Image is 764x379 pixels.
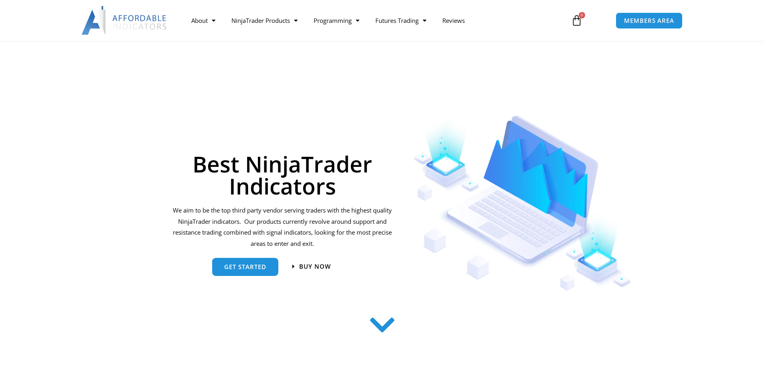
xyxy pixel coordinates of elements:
a: Programming [306,11,367,30]
a: MEMBERS AREA [616,12,683,29]
span: MEMBERS AREA [624,18,674,24]
img: Indicators 1 | Affordable Indicators – NinjaTrader [414,116,632,291]
span: 0 [579,12,585,18]
a: NinjaTrader Products [223,11,306,30]
nav: Menu [183,11,562,30]
a: Buy now [292,263,331,270]
span: get started [224,264,266,270]
p: We aim to be the top third party vendor serving traders with the highest quality NinjaTrader indi... [172,205,393,249]
a: About [183,11,223,30]
a: Futures Trading [367,11,434,30]
a: 0 [559,9,594,32]
a: get started [212,258,278,276]
img: LogoAI | Affordable Indicators – NinjaTrader [81,6,168,35]
span: Buy now [299,263,331,270]
a: Reviews [434,11,473,30]
h1: Best NinjaTrader Indicators [172,153,393,197]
